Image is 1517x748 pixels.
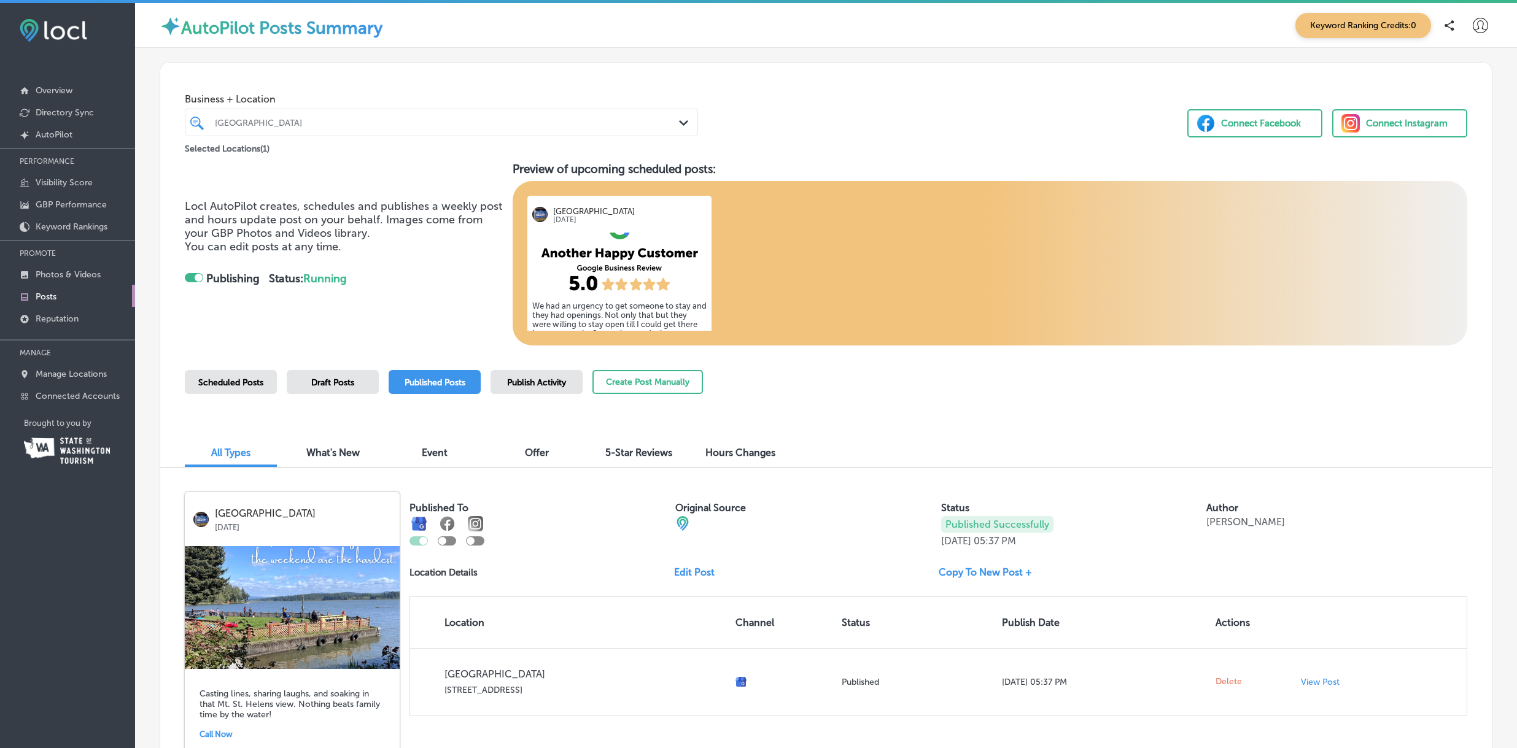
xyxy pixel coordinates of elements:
[36,222,107,232] p: Keyword Rankings
[422,447,448,458] span: Event
[215,508,391,519] p: [GEOGRAPHIC_DATA]
[185,546,400,669] img: 9c181265-d4ba-4094-a6a9-bcabd8733b51silverlakeresortmountsthelensfamilyreunionfishinglake.png
[941,516,1053,533] p: Published Successfully
[20,19,87,42] img: fda3e92497d09a02dc62c9cd864e3231.png
[36,269,101,280] p: Photos & Videos
[405,377,465,388] span: Published Posts
[444,668,726,680] p: [GEOGRAPHIC_DATA]
[409,502,468,514] label: Published To
[1187,109,1322,137] button: Connect Facebook
[592,370,703,394] button: Create Post Manually
[532,207,548,222] img: logo
[215,519,391,532] p: [DATE]
[24,438,110,464] img: Washington Tourism
[939,566,1042,578] a: Copy To New Post +
[36,85,72,96] p: Overview
[306,447,360,458] span: What's New
[553,207,707,216] p: [GEOGRAPHIC_DATA]
[974,535,1016,547] p: 05:37 PM
[36,177,93,188] p: Visibility Score
[675,516,690,531] img: cba84b02adce74ede1fb4a8549a95eca.png
[444,685,726,695] p: [STREET_ADDRESS]
[1206,502,1238,514] label: Author
[215,117,680,128] div: [GEOGRAPHIC_DATA]
[731,597,837,648] th: Channel
[185,93,698,105] span: Business + Location
[185,199,502,240] span: Locl AutoPilot creates, schedules and publishes a weekly post and hours update post on your behal...
[36,369,107,379] p: Manage Locations
[181,18,382,38] label: AutoPilot Posts Summary
[1366,114,1448,133] div: Connect Instagram
[941,535,971,547] p: [DATE]
[303,272,347,285] span: Running
[553,216,707,224] p: [DATE]
[1211,597,1296,648] th: Actions
[997,597,1211,648] th: Publish Date
[525,447,549,458] span: Offer
[842,677,992,687] p: Published
[198,377,263,388] span: Scheduled Posts
[1332,109,1467,137] button: Connect Instagram
[36,129,72,140] p: AutoPilot
[160,15,181,37] img: autopilot-icon
[200,688,385,720] h5: Casting lines, sharing laughs, and soaking in that Mt. St. Helens view. Nothing beats family time...
[185,240,341,253] span: You can edit posts at any time.
[674,566,724,578] a: Edit Post
[24,418,135,428] p: Brought to you by
[311,377,354,388] span: Draft Posts
[507,377,566,388] span: Publish Activity
[269,272,347,285] strong: Status:
[837,597,997,648] th: Status
[941,502,969,514] label: Status
[409,567,478,578] p: Location Details
[185,139,270,154] p: Selected Locations ( 1 )
[532,301,707,384] h5: We had an urgency to get someone to stay and they had openings. Not only that but they were willi...
[36,314,79,324] p: Reputation
[1216,676,1242,687] span: Delete
[675,502,746,514] label: Original Source
[513,162,1467,176] h3: Preview of upcoming scheduled posts:
[211,447,250,458] span: All Types
[206,272,260,285] strong: Publishing
[1002,677,1206,687] p: [DATE] 05:37 PM
[605,447,672,458] span: 5-Star Reviews
[36,391,120,401] p: Connected Accounts
[705,447,775,458] span: Hours Changes
[1221,114,1301,133] div: Connect Facebook
[410,597,731,648] th: Location
[527,233,712,294] img: eef5db8a-dee4-492d-a03c-c719004b4f92.png
[36,107,94,118] p: Directory Sync
[1301,677,1340,687] p: View Post
[193,512,209,527] img: logo
[1301,677,1376,687] a: View Post
[36,291,56,302] p: Posts
[1206,516,1285,528] p: [PERSON_NAME]
[36,199,107,210] p: GBP Performance
[1295,13,1431,38] span: Keyword Ranking Credits: 0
